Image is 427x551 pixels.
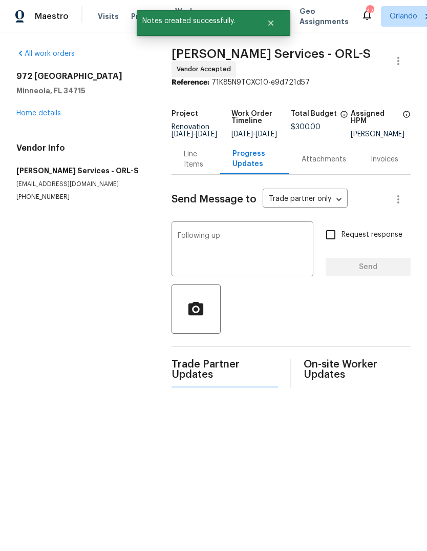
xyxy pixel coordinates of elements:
a: Home details [16,110,61,117]
h5: Minneola, FL 34715 [16,86,147,96]
div: Progress Updates [232,149,277,169]
b: Reference: [172,79,209,86]
span: Trade Partner Updates [172,359,279,380]
textarea: Following up [178,232,307,268]
p: [PHONE_NUMBER] [16,193,147,201]
div: Trade partner only [263,191,348,208]
h5: Project [172,110,198,117]
span: [PERSON_NAME] Services - ORL-S [172,48,371,60]
span: Notes created successfully. [137,10,254,32]
h5: Assigned HPM [351,110,399,125]
span: Geo Assignments [300,6,349,27]
div: Line Items [184,149,208,170]
span: Vendor Accepted [177,64,235,74]
span: Renovation [172,124,217,138]
span: - [172,131,217,138]
span: Visits [98,11,119,22]
span: [DATE] [255,131,277,138]
span: Projects [131,11,163,22]
div: Attachments [302,154,346,165]
h5: Work Order Timeline [231,110,291,125]
span: The total cost of line items that have been proposed by Opendoor. This sum includes line items th... [340,110,348,124]
span: Orlando [390,11,417,22]
span: Send Message to [172,194,257,205]
span: Request response [341,230,402,240]
div: Invoices [371,154,398,165]
span: Work Orders [175,6,201,27]
span: - [231,131,277,138]
span: The hpm assigned to this work order. [402,110,411,131]
div: 47 [366,6,373,16]
div: 71K85N9TCXC10-e9d721d57 [172,77,411,88]
p: [EMAIL_ADDRESS][DOMAIN_NAME] [16,180,147,189]
span: [DATE] [196,131,217,138]
span: $300.00 [291,124,321,131]
span: Maestro [35,11,69,22]
h5: Total Budget [291,110,337,117]
h4: Vendor Info [16,143,147,153]
div: [PERSON_NAME] [351,131,411,138]
span: On-site Worker Updates [304,359,411,380]
h5: [PERSON_NAME] Services - ORL-S [16,166,147,176]
h2: 972 [GEOGRAPHIC_DATA] [16,71,147,81]
a: All work orders [16,50,75,57]
span: [DATE] [231,131,253,138]
button: Close [254,13,288,33]
span: [DATE] [172,131,193,138]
